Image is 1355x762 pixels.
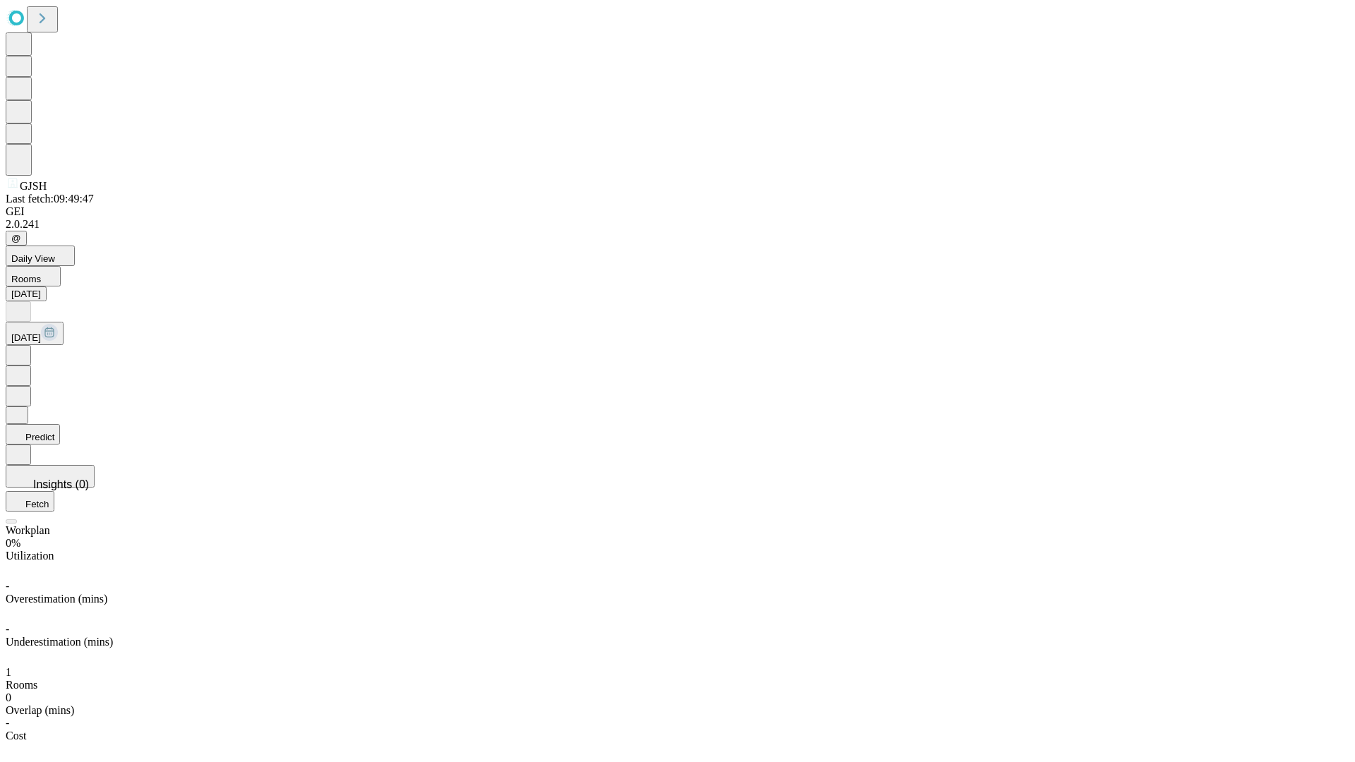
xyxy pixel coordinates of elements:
[6,193,94,205] span: Last fetch: 09:49:47
[6,231,27,246] button: @
[6,691,11,703] span: 0
[6,322,64,345] button: [DATE]
[6,491,54,512] button: Fetch
[6,730,26,742] span: Cost
[6,717,9,729] span: -
[6,465,95,488] button: Insights (0)
[6,704,74,716] span: Overlap (mins)
[6,524,50,536] span: Workplan
[6,266,61,286] button: Rooms
[6,636,113,648] span: Underestimation (mins)
[11,274,41,284] span: Rooms
[6,218,1349,231] div: 2.0.241
[6,205,1349,218] div: GEI
[6,679,37,691] span: Rooms
[6,666,11,678] span: 1
[6,286,47,301] button: [DATE]
[6,537,20,549] span: 0%
[11,332,41,343] span: [DATE]
[6,593,107,605] span: Overestimation (mins)
[33,478,89,490] span: Insights (0)
[6,550,54,562] span: Utilization
[6,246,75,266] button: Daily View
[6,424,60,445] button: Predict
[6,623,9,635] span: -
[20,180,47,192] span: GJSH
[11,233,21,243] span: @
[6,580,9,592] span: -
[11,253,55,264] span: Daily View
